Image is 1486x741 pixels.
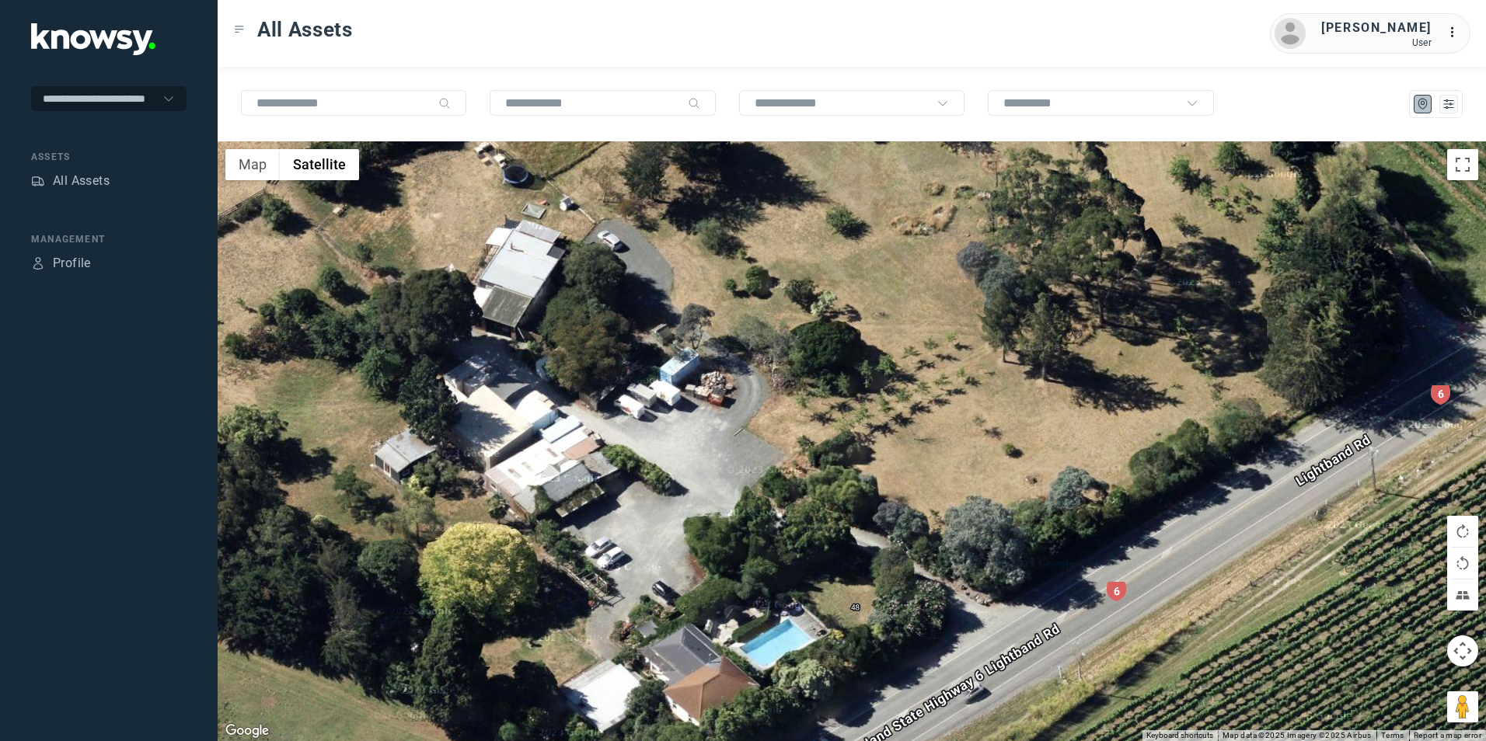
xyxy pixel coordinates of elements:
[1448,26,1463,38] tspan: ...
[225,149,280,180] button: Show street map
[1447,635,1478,666] button: Map camera controls
[1442,97,1456,111] div: List
[1447,579,1478,611] button: Tilt map
[234,24,245,35] div: Toggle Menu
[257,16,353,43] span: All Assets
[31,256,45,270] div: Profile
[1321,37,1432,48] div: User
[1381,731,1404,739] a: Terms (opens in new tab)
[222,721,273,741] img: Google
[31,232,187,246] div: Management
[31,254,91,273] a: ProfileProfile
[688,97,700,110] div: Search
[1447,23,1466,42] div: :
[31,174,45,188] div: Assets
[1223,731,1372,739] span: Map data ©2025 Imagery ©2025 Airbus
[1146,730,1213,741] button: Keyboard shortcuts
[222,721,273,741] a: Open this area in Google Maps (opens a new window)
[280,149,359,180] button: Show satellite imagery
[438,97,451,110] div: Search
[1447,691,1478,722] button: Drag Pegman onto the map to open Street View
[1447,516,1478,547] button: Rotate map clockwise
[1447,149,1478,180] button: Toggle fullscreen view
[1447,23,1466,44] div: :
[1447,548,1478,579] button: Rotate map counterclockwise
[53,254,91,273] div: Profile
[31,172,110,190] a: AssetsAll Assets
[31,23,155,55] img: Application Logo
[1414,731,1481,739] a: Report a map error
[1321,19,1432,37] div: [PERSON_NAME]
[31,150,187,164] div: Assets
[53,172,110,190] div: All Assets
[1275,18,1306,49] img: avatar.png
[1416,97,1430,111] div: Map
